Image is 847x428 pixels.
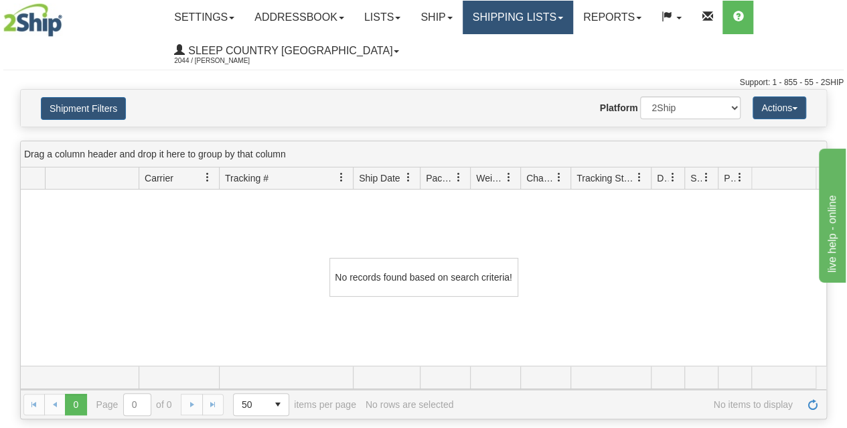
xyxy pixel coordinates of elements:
[657,171,668,185] span: Delivery Status
[662,166,684,189] a: Delivery Status filter column settings
[196,166,219,189] a: Carrier filter column settings
[244,1,354,34] a: Addressbook
[695,166,718,189] a: Shipment Issues filter column settings
[3,3,62,37] img: logo2044.jpg
[3,77,844,88] div: Support: 1 - 855 - 55 - 2SHIP
[233,393,356,416] span: items per page
[802,394,824,415] a: Refresh
[628,166,651,189] a: Tracking Status filter column settings
[164,34,409,68] a: Sleep Country [GEOGRAPHIC_DATA] 2044 / [PERSON_NAME]
[724,171,735,185] span: Pickup Status
[600,101,638,115] label: Platform
[267,394,289,415] span: select
[329,258,518,297] div: No records found based on search criteria!
[548,166,570,189] a: Charge filter column settings
[96,393,172,416] span: Page of 0
[526,171,554,185] span: Charge
[354,1,410,34] a: Lists
[426,171,454,185] span: Packages
[164,1,244,34] a: Settings
[576,171,635,185] span: Tracking Status
[242,398,259,411] span: 50
[397,166,420,189] a: Ship Date filter column settings
[359,171,400,185] span: Ship Date
[366,399,454,410] div: No rows are selected
[225,171,268,185] span: Tracking #
[330,166,353,189] a: Tracking # filter column settings
[10,8,124,24] div: live help - online
[174,54,275,68] span: 2044 / [PERSON_NAME]
[145,171,173,185] span: Carrier
[816,145,846,282] iframe: chat widget
[463,399,793,410] span: No items to display
[21,141,826,167] div: grid grouping header
[690,171,702,185] span: Shipment Issues
[573,1,651,34] a: Reports
[65,394,86,415] span: Page 0
[728,166,751,189] a: Pickup Status filter column settings
[185,45,392,56] span: Sleep Country [GEOGRAPHIC_DATA]
[753,96,806,119] button: Actions
[233,393,289,416] span: Page sizes drop down
[447,166,470,189] a: Packages filter column settings
[463,1,573,34] a: Shipping lists
[410,1,462,34] a: Ship
[476,171,504,185] span: Weight
[497,166,520,189] a: Weight filter column settings
[41,97,126,120] button: Shipment Filters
